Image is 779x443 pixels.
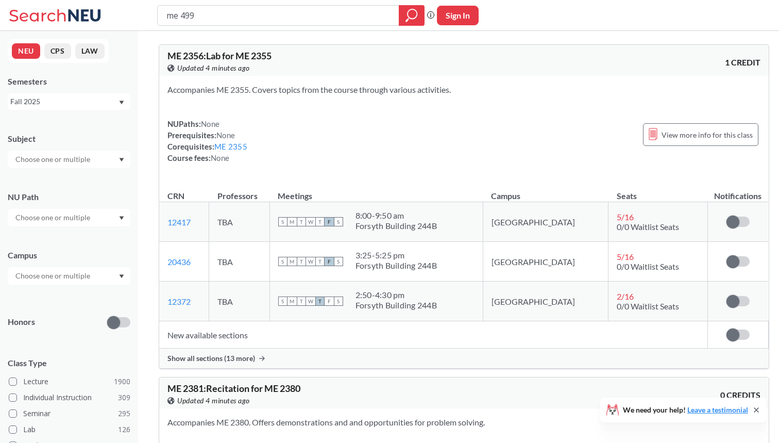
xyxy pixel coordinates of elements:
[405,8,418,23] svg: magnifying glass
[334,257,343,266] span: S
[118,408,130,419] span: 295
[167,50,272,61] span: ME 2356 : Lab for ME 2355
[623,406,748,414] span: We need your help!
[167,84,760,95] section: Accompanies ME 2355. Covers topics from the course through various activities.
[44,43,71,59] button: CPS
[617,212,634,222] span: 5 / 16
[355,260,437,271] div: Forsyth Building 244B
[167,217,191,227] a: 12417
[306,217,315,226] span: W
[114,376,130,387] span: 1900
[306,257,315,266] span: W
[8,357,130,369] span: Class Type
[687,405,748,414] a: Leave a testimonial
[177,62,250,74] span: Updated 4 minutes ago
[278,217,287,226] span: S
[177,395,250,406] span: Updated 4 minutes ago
[167,118,247,163] div: NUPaths: Prerequisites: Corequisites: Course fees:
[483,242,608,282] td: [GEOGRAPHIC_DATA]
[12,43,40,59] button: NEU
[118,392,130,403] span: 309
[287,297,297,306] span: M
[119,274,124,278] svg: Dropdown arrow
[617,291,634,301] span: 2 / 16
[211,153,229,162] span: None
[662,128,753,141] span: View more info for this class
[297,257,306,266] span: T
[325,297,334,306] span: F
[8,191,130,203] div: NU Path
[10,153,97,166] input: Choose one or multiple
[617,252,634,261] span: 5 / 16
[167,257,191,267] a: 20436
[399,5,425,26] div: magnifying glass
[9,391,130,404] label: Individual Instruction
[167,297,191,306] a: 12372
[167,354,255,363] span: Show all sections (13 more)
[617,261,679,271] span: 0/0 Waitlist Seats
[9,407,130,420] label: Seminar
[355,300,437,310] div: Forsyth Building 244B
[483,282,608,321] td: [GEOGRAPHIC_DATA]
[10,211,97,224] input: Choose one or multiple
[119,216,124,220] svg: Dropdown arrow
[159,321,707,349] td: New available sections
[209,282,269,321] td: TBA
[118,424,130,435] span: 126
[8,209,130,226] div: Dropdown arrow
[725,57,760,68] span: 1 CREDIT
[315,257,325,266] span: T
[297,217,306,226] span: T
[483,202,608,242] td: [GEOGRAPHIC_DATA]
[8,76,130,87] div: Semesters
[216,130,235,140] span: None
[75,43,105,59] button: LAW
[707,180,768,202] th: Notifications
[10,96,118,107] div: Fall 2025
[617,301,679,311] span: 0/0 Waitlist Seats
[8,316,35,328] p: Honors
[315,297,325,306] span: T
[617,222,679,232] span: 0/0 Waitlist Seats
[167,383,300,394] span: ME 2381 : Recitation for ME 2380
[8,151,130,168] div: Dropdown arrow
[119,158,124,162] svg: Dropdown arrow
[355,290,437,300] div: 2:50 - 4:30 pm
[209,180,269,202] th: Professors
[355,210,437,221] div: 8:00 - 9:50 am
[167,417,760,428] section: Accompanies ME 2380. Offers demonstrations and and opportunities for problem solving.
[167,190,184,202] div: CRN
[10,270,97,282] input: Choose one or multiple
[608,180,707,202] th: Seats
[287,217,297,226] span: M
[209,202,269,242] td: TBA
[306,297,315,306] span: W
[165,7,392,24] input: Class, professor, course number, "phrase"
[325,257,334,266] span: F
[8,133,130,144] div: Subject
[483,180,608,202] th: Campus
[355,221,437,231] div: Forsyth Building 244B
[9,375,130,388] label: Lecture
[8,267,130,285] div: Dropdown arrow
[287,257,297,266] span: M
[278,257,287,266] span: S
[201,119,219,128] span: None
[334,297,343,306] span: S
[214,142,247,151] a: ME 2355
[119,101,124,105] svg: Dropdown arrow
[315,217,325,226] span: T
[8,250,130,261] div: Campus
[9,423,130,436] label: Lab
[334,217,343,226] span: S
[209,242,269,282] td: TBA
[278,297,287,306] span: S
[297,297,306,306] span: T
[437,6,479,25] button: Sign In
[325,217,334,226] span: F
[355,250,437,260] div: 3:25 - 5:25 pm
[269,180,483,202] th: Meetings
[720,389,760,401] span: 0 CREDITS
[8,93,130,110] div: Fall 2025Dropdown arrow
[159,349,769,368] div: Show all sections (13 more)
